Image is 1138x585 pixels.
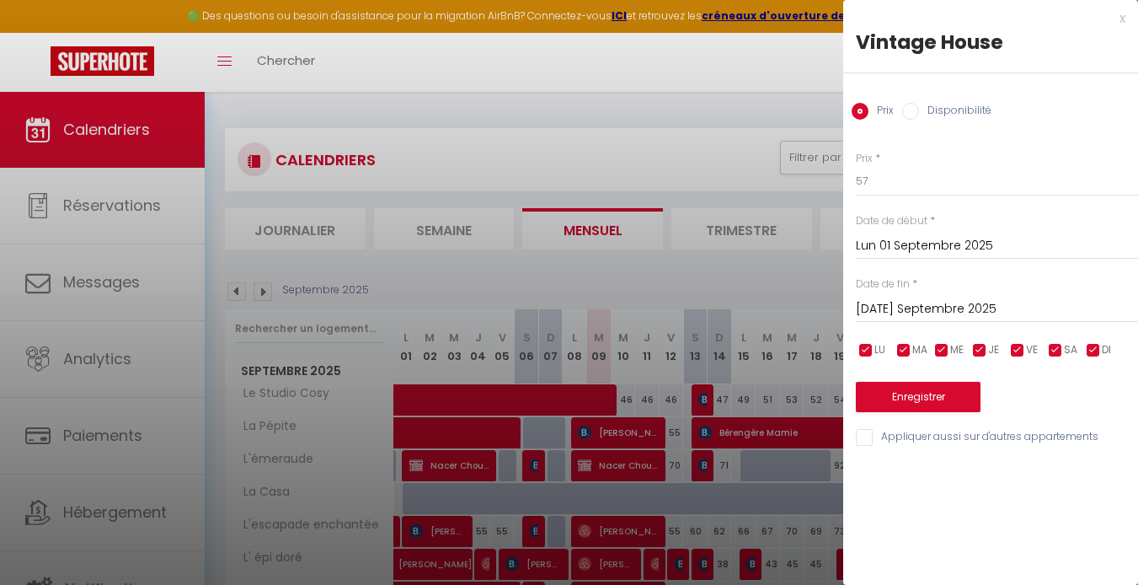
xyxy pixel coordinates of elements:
span: MA [912,342,927,358]
label: Date de fin [856,276,910,292]
button: Enregistrer [856,382,980,412]
span: SA [1064,342,1077,358]
label: Date de début [856,213,927,229]
div: Vintage House [856,29,1125,56]
span: JE [988,342,999,358]
label: Disponibilité [919,103,991,121]
label: Prix [856,151,873,167]
label: Prix [868,103,894,121]
span: DI [1102,342,1111,358]
span: LU [874,342,885,358]
span: VE [1026,342,1038,358]
span: ME [950,342,964,358]
div: x [843,8,1125,29]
